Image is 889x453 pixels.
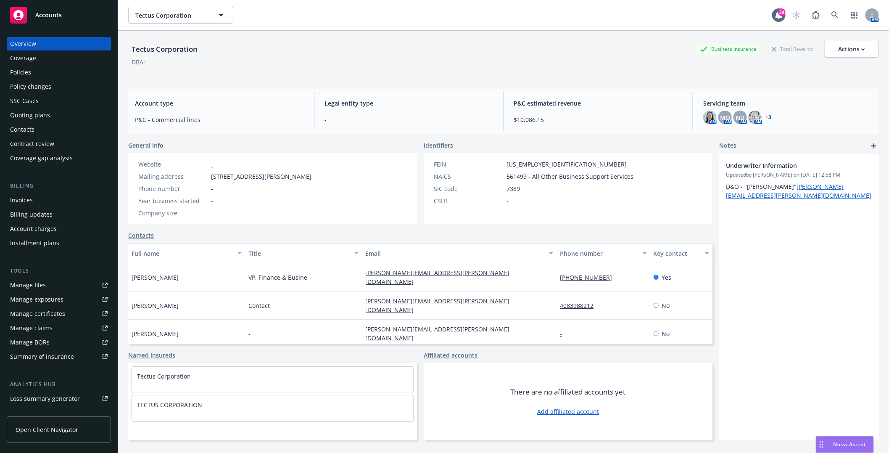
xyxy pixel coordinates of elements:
[7,37,111,50] a: Overview
[7,151,111,165] a: Coverage gap analysis
[211,196,213,205] span: -
[16,425,78,434] span: Open Client Navigator
[726,183,871,199] a: [PERSON_NAME][EMAIL_ADDRESS][PERSON_NAME][DOMAIN_NAME]
[7,293,111,306] a: Manage exposures
[211,209,213,217] span: -
[10,80,51,93] div: Policy changes
[560,302,600,310] a: 4083988212
[365,249,544,258] div: Email
[7,350,111,363] a: Summary of insurance
[248,329,251,338] span: -
[807,7,824,24] a: Report a Bug
[10,236,59,250] div: Installment plans
[132,329,179,338] span: [PERSON_NAME]
[650,243,712,263] button: Key contact
[537,407,599,416] a: Add affiliated account
[7,321,111,335] a: Manage claims
[10,350,74,363] div: Summary of insurance
[434,184,503,193] div: SIC code
[128,351,175,360] a: Named insureds
[137,372,191,380] a: Tectus Corporation
[211,172,311,181] span: [STREET_ADDRESS][PERSON_NAME]
[7,380,111,389] div: Analytics hub
[10,336,50,349] div: Manage BORs
[138,184,208,193] div: Phone number
[720,113,730,122] span: MQ
[137,401,202,409] a: TECTUS CORPORATION
[10,66,31,79] div: Policies
[703,99,872,108] span: Servicing team
[662,301,670,310] span: No
[7,3,111,27] a: Accounts
[135,99,304,108] span: Account type
[7,208,111,221] a: Billing updates
[128,141,164,150] span: General info
[560,249,637,258] div: Phone number
[424,141,453,150] span: Identifiers
[7,278,111,292] a: Manage files
[765,115,771,120] a: +3
[7,222,111,236] a: Account charges
[719,154,879,207] div: Underwriter InformationUpdatedby [PERSON_NAME] on [DATE] 12:58 PMD&O - "[PERSON_NAME]"[PERSON_NAM...
[424,351,477,360] a: Affiliated accounts
[816,436,874,453] button: Nova Assist
[135,11,208,20] span: Tectus Corporation
[662,329,670,338] span: No
[7,109,111,122] a: Quoting plans
[749,111,762,124] img: photo
[324,115,493,124] span: -
[10,51,36,65] div: Coverage
[10,321,53,335] div: Manage claims
[662,273,672,282] span: Yes
[10,293,63,306] div: Manage exposures
[324,99,493,108] span: Legal entity type
[7,94,111,108] a: SSC Cases
[132,249,232,258] div: Full name
[10,193,33,207] div: Invoices
[696,44,761,54] div: Business Insurance
[560,273,619,281] a: [PHONE_NUMBER]
[506,160,627,169] span: [US_EMPLOYER_IDENTIFICATION_NUMBER]
[726,183,871,199] span: D&O - "[PERSON_NAME]"
[138,172,208,181] div: Mailing address
[365,297,509,314] a: [PERSON_NAME][EMAIL_ADDRESS][PERSON_NAME][DOMAIN_NAME]
[211,160,213,168] a: -
[7,51,111,65] a: Coverage
[511,387,626,397] span: There are no affiliated accounts yet
[10,37,36,50] div: Overview
[365,269,509,286] a: [PERSON_NAME][EMAIL_ADDRESS][PERSON_NAME][DOMAIN_NAME]
[827,7,844,24] a: Search
[7,80,111,93] a: Policy changes
[10,137,54,151] div: Contract review
[788,7,805,24] a: Start snowing
[726,171,872,179] span: Updated by [PERSON_NAME] on [DATE] 12:58 PM
[816,437,827,453] div: Drag to move
[7,307,111,321] a: Manage certificates
[132,58,147,66] div: DBA: -
[7,236,111,250] a: Installment plans
[128,231,154,240] a: Contacts
[132,301,179,310] span: [PERSON_NAME]
[838,41,865,57] div: Actions
[132,273,179,282] span: [PERSON_NAME]
[10,151,73,165] div: Coverage gap analysis
[128,243,245,263] button: Full name
[7,182,111,190] div: Billing
[506,172,633,181] span: 561499 - All Other Business Support Services
[10,392,80,405] div: Loss summary generator
[248,273,307,282] span: VP, Finance & Busine
[557,243,650,263] button: Phone number
[560,330,569,338] a: -
[365,325,509,342] a: [PERSON_NAME][EMAIL_ADDRESS][PERSON_NAME][DOMAIN_NAME]
[514,115,683,124] span: $10,086.15
[10,123,34,136] div: Contacts
[10,278,46,292] div: Manage files
[778,8,786,16] div: 39
[7,123,111,136] a: Contacts
[434,160,503,169] div: FEIN
[869,141,879,151] a: add
[719,141,736,151] span: Notes
[10,109,50,122] div: Quoting plans
[514,99,683,108] span: P&C estimated revenue
[506,184,520,193] span: 7389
